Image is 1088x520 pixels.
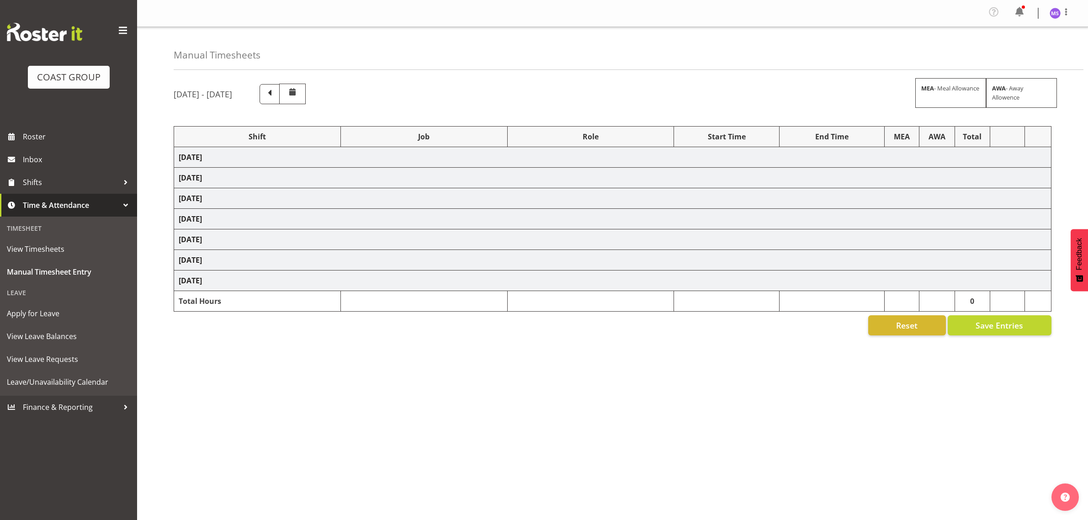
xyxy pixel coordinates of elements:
td: [DATE] [174,271,1051,291]
button: Reset [868,315,946,335]
div: - Meal Allowance [915,78,986,107]
td: [DATE] [174,229,1051,250]
td: [DATE] [174,188,1051,209]
span: View Leave Requests [7,352,130,366]
span: Time & Attendance [23,198,119,212]
button: Save Entries [948,315,1051,335]
a: Manual Timesheet Entry [2,260,135,283]
h4: Manual Timesheets [174,50,260,60]
div: Start Time [679,131,774,142]
span: Save Entries [976,319,1023,331]
div: AWA [924,131,950,142]
span: Feedback [1075,238,1083,270]
span: Shifts [23,175,119,189]
a: View Leave Requests [2,348,135,371]
strong: AWA [992,84,1006,92]
td: 0 [955,291,990,312]
td: [DATE] [174,168,1051,188]
span: Manual Timesheet Entry [7,265,130,279]
span: View Leave Balances [7,329,130,343]
td: [DATE] [174,209,1051,229]
div: End Time [784,131,880,142]
h5: [DATE] - [DATE] [174,89,232,99]
div: Total [960,131,985,142]
span: Finance & Reporting [23,400,119,414]
span: Apply for Leave [7,307,130,320]
a: View Leave Balances [2,325,135,348]
button: Feedback - Show survey [1071,229,1088,291]
td: Total Hours [174,291,341,312]
span: Roster [23,130,133,143]
a: View Timesheets [2,238,135,260]
span: Inbox [23,153,133,166]
div: Leave [2,283,135,302]
img: help-xxl-2.png [1061,493,1070,502]
div: Role [512,131,669,142]
img: Rosterit website logo [7,23,82,41]
div: Job [345,131,503,142]
a: Apply for Leave [2,302,135,325]
img: maria-scarabino1133.jpg [1050,8,1061,19]
strong: MEA [921,84,934,92]
a: Leave/Unavailability Calendar [2,371,135,393]
span: Leave/Unavailability Calendar [7,375,130,389]
div: COAST GROUP [37,70,101,84]
td: [DATE] [174,147,1051,168]
td: [DATE] [174,250,1051,271]
span: Reset [896,319,918,331]
div: MEA [889,131,914,142]
div: - Away Allowence [986,78,1057,107]
div: Timesheet [2,219,135,238]
span: View Timesheets [7,242,130,256]
div: Shift [179,131,336,142]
